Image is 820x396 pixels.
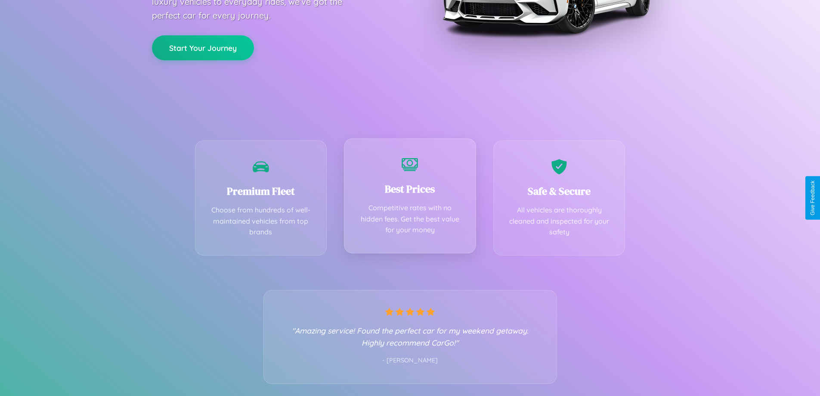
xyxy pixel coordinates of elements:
p: Choose from hundreds of well-maintained vehicles from top brands [208,205,314,238]
div: Give Feedback [810,181,816,215]
button: Start Your Journey [152,35,254,60]
p: All vehicles are thoroughly cleaned and inspected for your safety [507,205,612,238]
p: "Amazing service! Found the perfect car for my weekend getaway. Highly recommend CarGo!" [281,324,539,349]
p: - [PERSON_NAME] [281,355,539,366]
h3: Safe & Secure [507,184,612,198]
p: Competitive rates with no hidden fees. Get the best value for your money [357,203,463,236]
h3: Best Prices [357,182,463,196]
h3: Premium Fleet [208,184,314,198]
